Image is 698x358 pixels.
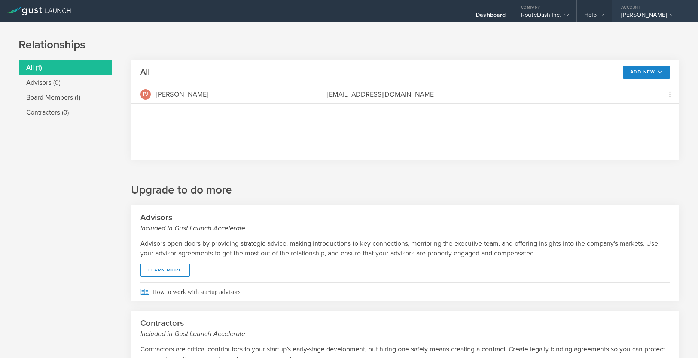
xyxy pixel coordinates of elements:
h1: Relationships [19,37,679,52]
li: Board Members (1) [19,90,112,105]
h2: All [140,67,150,78]
h2: Upgrade to do more [131,175,679,198]
div: [PERSON_NAME] [621,11,685,22]
div: Help [584,11,604,22]
li: Contractors (0) [19,105,112,120]
button: Add New [623,66,670,79]
span: How to work with startup advisors [140,282,670,301]
a: Learn More [140,264,190,277]
div: [EMAIL_ADDRESS][DOMAIN_NAME] [327,89,651,99]
div: RouteDash Inc. [521,11,569,22]
a: How to work with startup advisors [131,282,679,301]
li: All (1) [19,60,112,75]
span: PJ [143,92,148,97]
div: [PERSON_NAME] [156,89,208,99]
h2: Advisors [140,212,670,233]
p: Advisors open doors by providing strategic advice, making introductions to key connections, mento... [140,239,670,258]
iframe: Chat Widget [661,322,698,358]
small: Included in Gust Launch Accelerate [140,329,670,339]
div: Dashboard [476,11,506,22]
small: Included in Gust Launch Accelerate [140,223,670,233]
h2: Contractors [140,318,670,339]
li: Advisors (0) [19,75,112,90]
